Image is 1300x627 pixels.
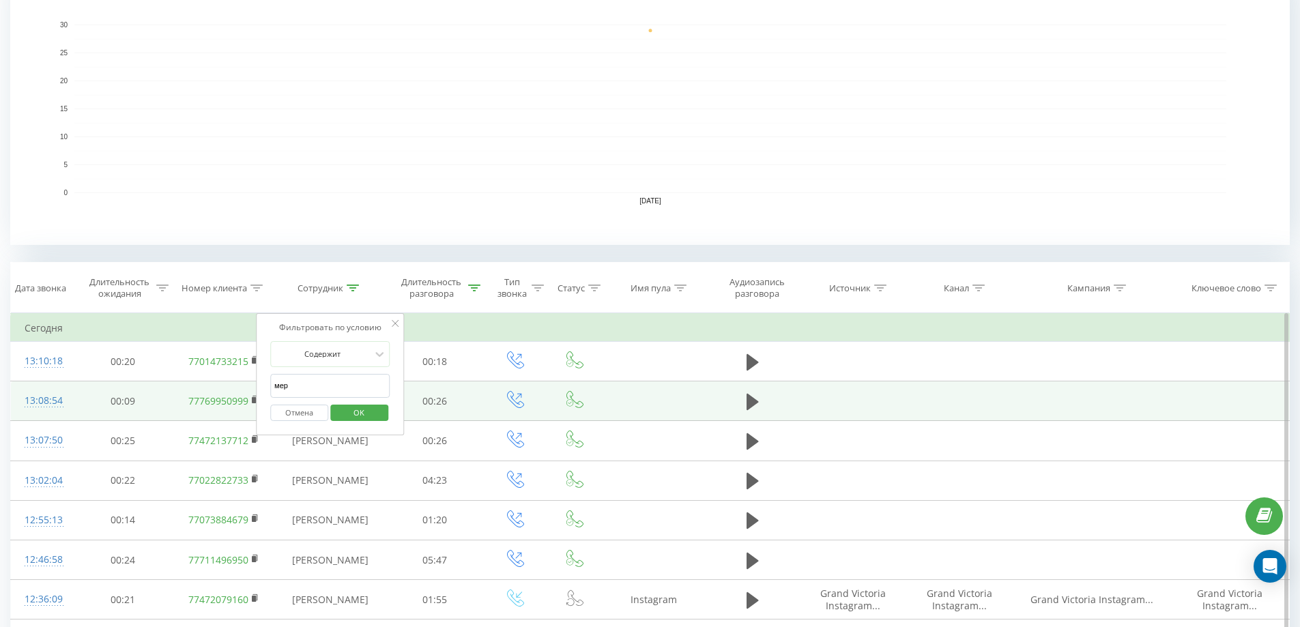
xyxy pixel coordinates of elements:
[74,421,173,461] td: 00:25
[11,315,1290,342] td: Сегодня
[275,461,386,500] td: [PERSON_NAME]
[386,580,485,619] td: 01:55
[25,427,60,454] div: 13:07:50
[298,282,343,294] div: Сотрудник
[398,276,465,300] div: Длительность разговора
[188,593,248,606] a: 77472079160
[63,161,68,169] text: 5
[15,282,66,294] div: Дата звонка
[386,540,485,580] td: 05:47
[60,105,68,113] text: 15
[25,467,60,494] div: 13:02:04
[60,21,68,29] text: 30
[86,276,154,300] div: Длительность ожидания
[188,473,248,486] a: 77022822733
[1191,282,1261,294] div: Ключевое слово
[182,282,247,294] div: Номер клиента
[386,381,485,421] td: 00:26
[386,421,485,461] td: 00:26
[820,587,886,612] span: Grand Victoria Instagram...
[275,540,386,580] td: [PERSON_NAME]
[60,49,68,57] text: 25
[270,374,390,398] input: Введите значение
[74,461,173,500] td: 00:22
[188,434,248,447] a: 77472137712
[275,500,386,540] td: [PERSON_NAME]
[188,394,248,407] a: 77769950999
[558,282,585,294] div: Статус
[270,405,328,422] button: Отмена
[60,77,68,85] text: 20
[60,133,68,141] text: 10
[25,348,60,375] div: 13:10:18
[25,507,60,534] div: 12:55:13
[1197,587,1262,612] span: Grand Victoria Instagram...
[330,405,388,422] button: OK
[1030,593,1153,606] span: Grand Victoria Instagram...
[340,402,378,423] span: OK
[829,282,871,294] div: Источник
[25,546,60,573] div: 12:46:58
[496,276,528,300] div: Тип звонка
[188,513,248,526] a: 77073884679
[386,461,485,500] td: 04:23
[74,580,173,619] td: 00:21
[631,282,671,294] div: Имя пула
[927,587,992,612] span: Grand Victoria Instagram...
[275,580,386,619] td: [PERSON_NAME]
[25,388,60,414] div: 13:08:54
[603,580,705,619] td: Instagram
[74,381,173,421] td: 00:09
[639,197,661,205] text: [DATE]
[74,500,173,540] td: 00:14
[74,540,173,580] td: 00:24
[1067,282,1110,294] div: Кампания
[74,342,173,381] td: 00:20
[270,321,390,334] div: Фильтровать по условию
[188,553,248,566] a: 77711496950
[944,282,969,294] div: Канал
[386,342,485,381] td: 00:18
[386,500,485,540] td: 01:20
[188,355,248,368] a: 77014733215
[1254,550,1286,583] div: Open Intercom Messenger
[25,586,60,613] div: 12:36:09
[275,421,386,461] td: [PERSON_NAME]
[63,189,68,196] text: 0
[717,276,796,300] div: Аудиозапись разговора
